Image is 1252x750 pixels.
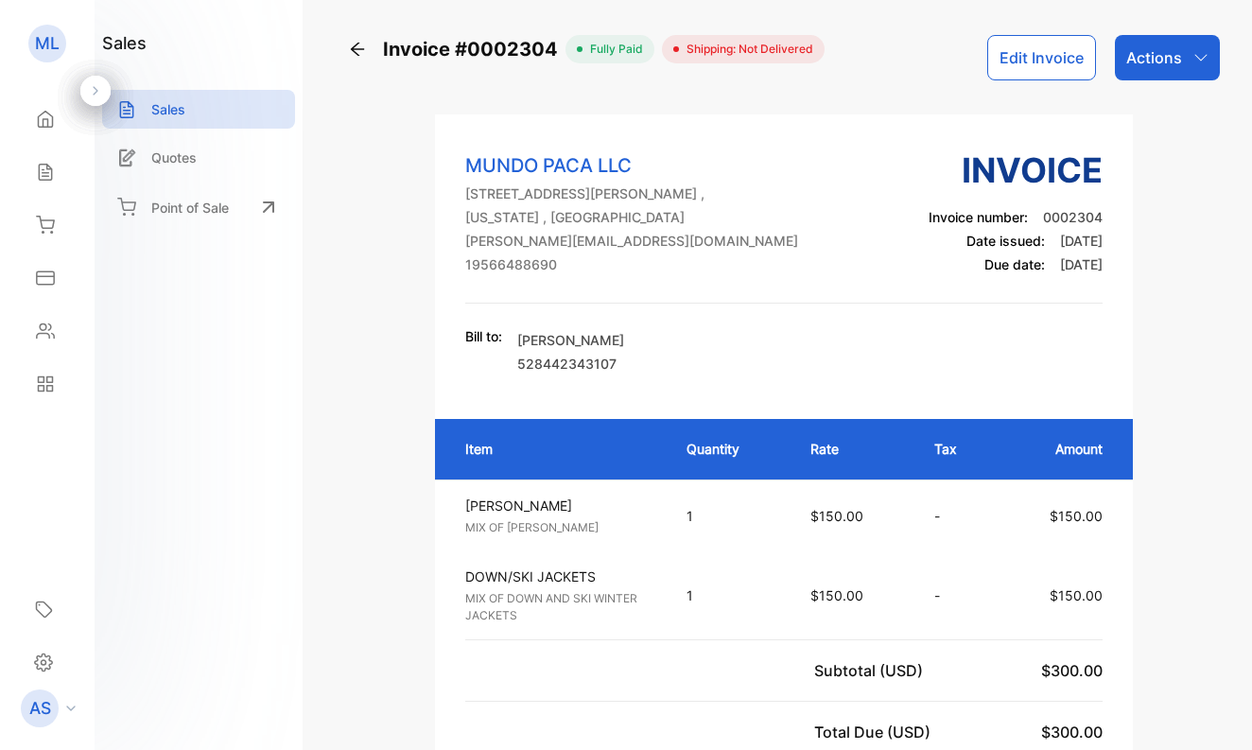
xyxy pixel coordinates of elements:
p: 1 [687,506,773,526]
p: AS [29,696,51,721]
button: Actions [1115,35,1220,80]
span: 0002304 [1043,209,1103,225]
p: Point of Sale [151,198,229,218]
h3: Invoice [929,145,1103,196]
p: Sales [151,99,185,119]
a: Sales [102,90,295,129]
p: 1 [687,585,773,605]
p: Rate [810,439,896,459]
p: [PERSON_NAME] [517,330,624,350]
p: Total Due (USD) [814,721,938,743]
p: Bill to: [465,326,502,346]
span: $150.00 [810,587,863,603]
span: [DATE] [1060,256,1103,272]
a: Point of Sale [102,186,295,228]
p: MIX OF [PERSON_NAME] [465,519,652,536]
p: ML [35,31,60,56]
span: $150.00 [1050,587,1103,603]
p: Tax [934,439,979,459]
span: $150.00 [1050,508,1103,524]
p: Quantity [687,439,773,459]
p: - [934,585,979,605]
p: Subtotal (USD) [814,659,930,682]
p: [STREET_ADDRESS][PERSON_NAME] , [465,183,798,203]
span: $150.00 [810,508,863,524]
p: DOWN/SKI JACKETS [465,567,652,586]
p: Item [465,439,649,459]
p: [US_STATE] , [GEOGRAPHIC_DATA] [465,207,798,227]
button: Edit Invoice [987,35,1096,80]
span: Invoice number: [929,209,1028,225]
p: MIX OF DOWN AND SKI WINTER JACKETS [465,590,652,624]
span: Invoice #0002304 [383,35,565,63]
p: [PERSON_NAME][EMAIL_ADDRESS][DOMAIN_NAME] [465,231,798,251]
span: $300.00 [1041,661,1103,680]
p: - [934,506,979,526]
span: [DATE] [1060,233,1103,249]
span: Date issued: [966,233,1045,249]
p: Quotes [151,148,197,167]
span: $300.00 [1041,723,1103,741]
span: Shipping: Not Delivered [679,41,813,58]
iframe: LiveChat chat widget [1173,671,1252,750]
h1: sales [102,30,147,56]
p: Actions [1126,46,1182,69]
p: MUNDO PACA LLC [465,151,798,180]
p: Amount [1017,439,1103,459]
span: fully paid [583,41,643,58]
p: 19566488690 [465,254,798,274]
p: [PERSON_NAME] [465,496,652,515]
a: Quotes [102,138,295,177]
p: 528442343107 [517,354,624,374]
span: Due date: [984,256,1045,272]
